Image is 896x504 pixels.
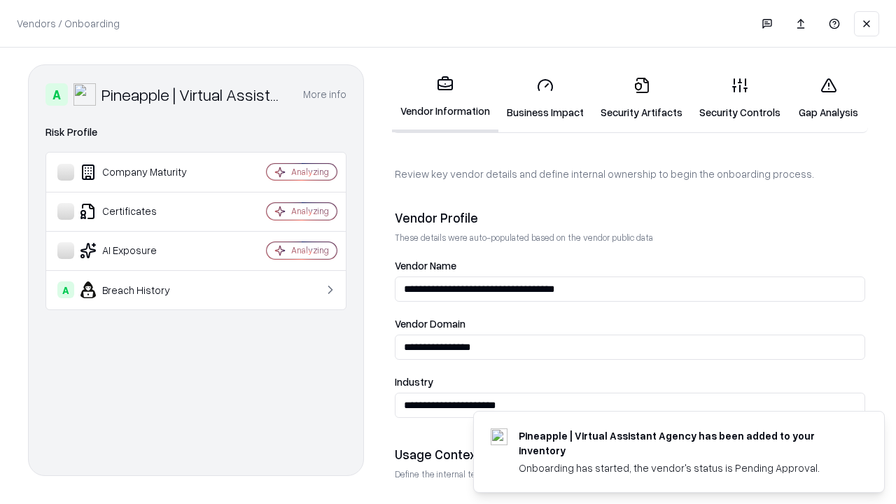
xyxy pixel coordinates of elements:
div: Onboarding has started, the vendor's status is Pending Approval. [519,461,850,475]
div: Risk Profile [45,124,346,141]
div: A [57,281,74,298]
p: These details were auto-populated based on the vendor public data [395,232,865,244]
div: Analyzing [291,205,329,217]
div: Analyzing [291,166,329,178]
p: Vendors / Onboarding [17,16,120,31]
a: Gap Analysis [789,66,868,131]
img: trypineapple.com [491,428,507,445]
a: Security Artifacts [592,66,691,131]
label: Vendor Name [395,260,865,271]
div: Usage Context [395,446,865,463]
a: Business Impact [498,66,592,131]
a: Vendor Information [392,64,498,132]
label: Industry [395,377,865,387]
p: Define the internal team and reason for using this vendor. This helps assess business relevance a... [395,468,865,480]
label: Vendor Domain [395,318,865,329]
div: A [45,83,68,106]
div: Analyzing [291,244,329,256]
div: Company Maturity [57,164,225,181]
div: Breach History [57,281,225,298]
div: Pineapple | Virtual Assistant Agency has been added to your inventory [519,428,850,458]
div: Vendor Profile [395,209,865,226]
div: Pineapple | Virtual Assistant Agency [101,83,286,106]
div: AI Exposure [57,242,225,259]
div: Certificates [57,203,225,220]
p: Review key vendor details and define internal ownership to begin the onboarding process. [395,167,865,181]
img: Pineapple | Virtual Assistant Agency [73,83,96,106]
button: More info [303,82,346,107]
a: Security Controls [691,66,789,131]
